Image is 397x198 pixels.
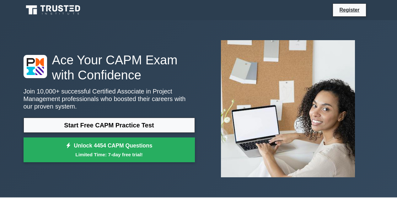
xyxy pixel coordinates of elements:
a: Register [335,6,363,14]
h1: Ace Your CAPM Exam with Confidence [24,52,195,83]
a: Start Free CAPM Practice Test [24,118,195,133]
p: Join 10,000+ successful Certified Associate in Project Management professionals who boosted their... [24,88,195,110]
small: Limited Time: 7-day free trial! [31,151,187,158]
a: Unlock 4454 CAPM QuestionsLimited Time: 7-day free trial! [24,137,195,163]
